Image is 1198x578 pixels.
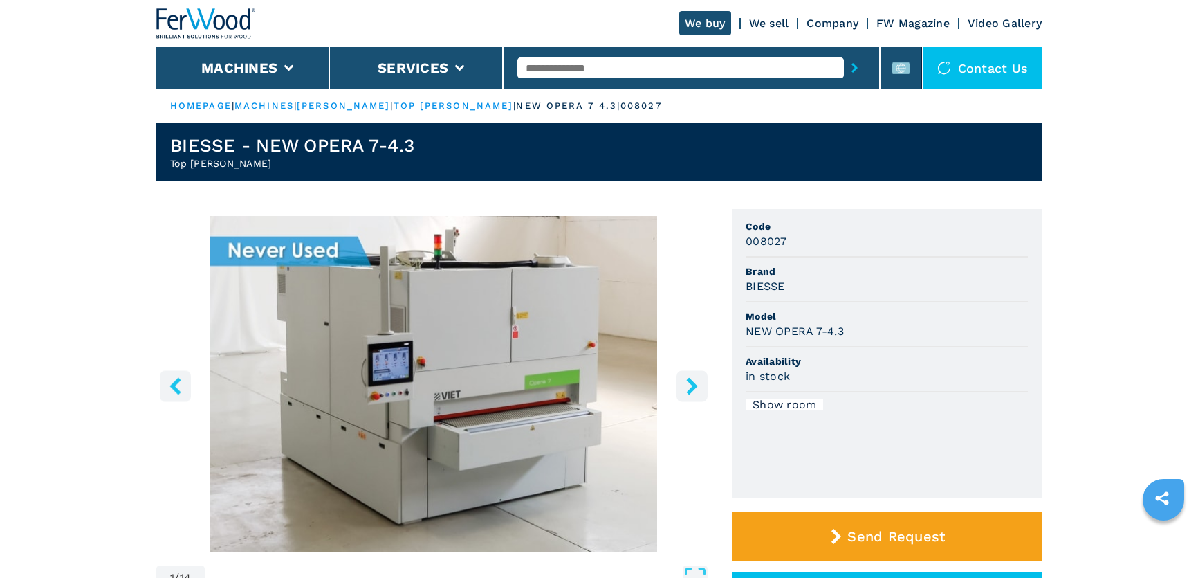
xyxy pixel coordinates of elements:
[937,61,951,75] img: Contact us
[746,233,787,249] h3: 008027
[676,370,708,401] button: right-button
[847,528,945,545] span: Send Request
[749,17,789,30] a: We sell
[156,216,711,552] img: Top Sanders BIESSE NEW OPERA 7-4.3
[746,309,1028,323] span: Model
[679,11,731,35] a: We buy
[1145,481,1179,516] a: sharethis
[746,354,1028,368] span: Availability
[732,512,1042,561] button: Send Request
[1139,516,1188,568] iframe: Chat
[156,216,711,552] div: Go to Slide 1
[923,47,1042,89] div: Contact us
[170,156,414,170] h2: Top [PERSON_NAME]
[234,100,294,111] a: machines
[513,100,516,111] span: |
[746,323,844,339] h3: NEW OPERA 7-4.3
[201,60,277,76] button: Machines
[968,17,1042,30] a: Video Gallery
[620,100,662,112] p: 008027
[746,264,1028,278] span: Brand
[876,17,950,30] a: FW Magazine
[297,100,390,111] a: [PERSON_NAME]
[170,100,232,111] a: HOMEPAGE
[378,60,448,76] button: Services
[294,100,297,111] span: |
[746,278,785,294] h3: BIESSE
[232,100,234,111] span: |
[170,134,414,156] h1: BIESSE - NEW OPERA 7-4.3
[394,100,514,111] a: top [PERSON_NAME]
[807,17,858,30] a: Company
[156,8,256,39] img: Ferwood
[390,100,393,111] span: |
[844,52,865,84] button: submit-button
[160,370,191,401] button: left-button
[516,100,620,112] p: new opera 7 4.3 |
[746,368,790,384] h3: in stock
[746,399,823,410] div: Show room
[746,219,1028,233] span: Code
